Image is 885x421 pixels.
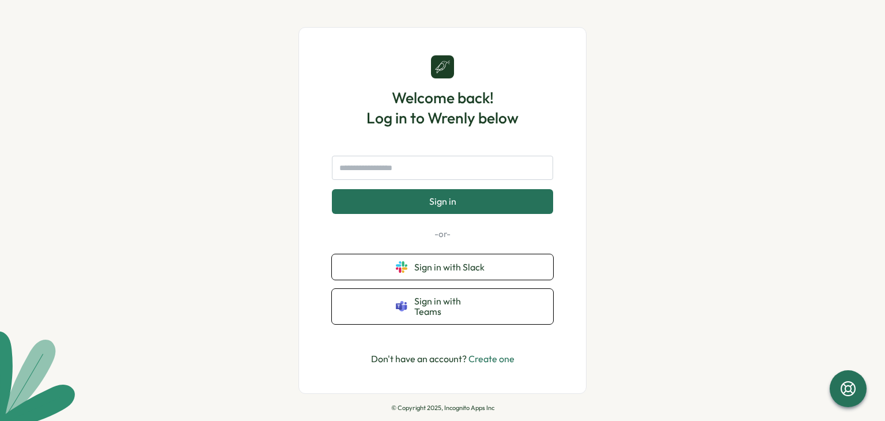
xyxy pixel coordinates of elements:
span: Sign in with Slack [414,262,489,272]
button: Sign in with Teams [332,289,553,324]
a: Create one [468,353,515,364]
p: -or- [332,228,553,240]
span: Sign in [429,196,456,206]
h1: Welcome back! Log in to Wrenly below [366,88,519,128]
button: Sign in [332,189,553,213]
button: Sign in with Slack [332,254,553,280]
p: Don't have an account? [371,352,515,366]
span: Sign in with Teams [414,296,489,317]
p: © Copyright 2025, Incognito Apps Inc [391,404,494,412]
